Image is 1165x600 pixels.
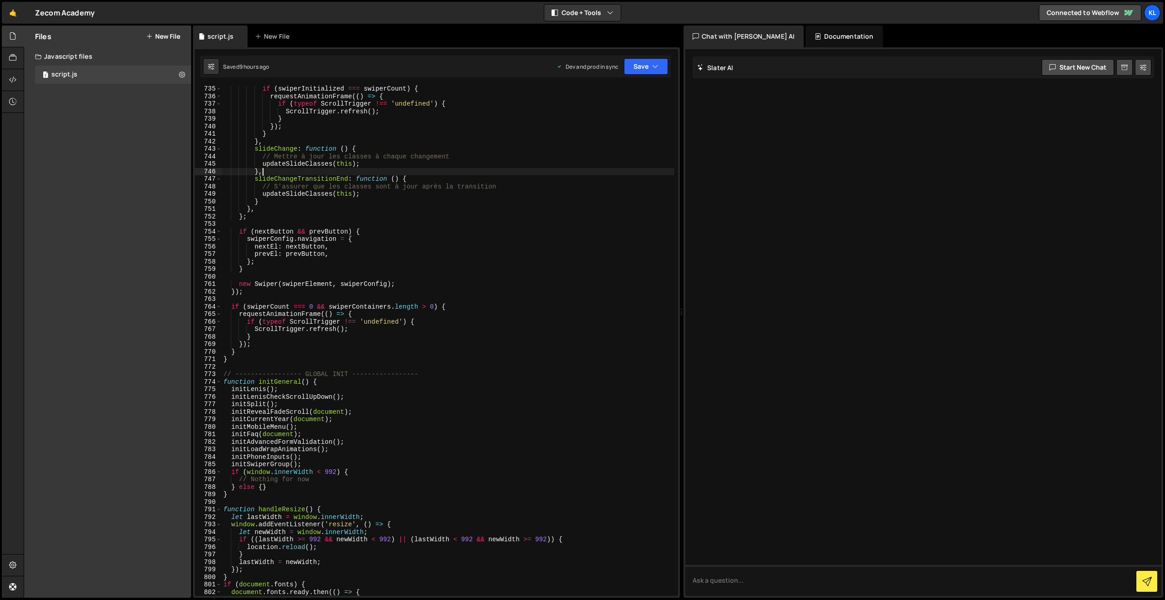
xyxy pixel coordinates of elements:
button: Start new chat [1042,59,1114,76]
div: 800 [195,574,222,581]
h2: Slater AI [697,63,734,72]
div: 795 [195,536,222,544]
div: 797 [195,551,222,559]
div: 746 [195,168,222,176]
div: 737 [195,100,222,108]
div: 782 [195,438,222,446]
h2: Files [35,31,51,41]
div: 776 [195,393,222,401]
div: 777 [195,401,222,408]
div: 799 [195,566,222,574]
div: 794 [195,529,222,536]
div: 750 [195,198,222,206]
div: 748 [195,183,222,191]
div: 784 [195,453,222,461]
div: 778 [195,408,222,416]
div: 757 [195,250,222,258]
div: 790 [195,498,222,506]
div: 767 [195,325,222,333]
div: 761 [195,280,222,288]
div: 16608/45160.js [35,66,191,84]
div: 768 [195,333,222,341]
button: New File [146,33,180,40]
div: 791 [195,506,222,514]
div: 762 [195,288,222,296]
div: 802 [195,589,222,596]
div: 785 [195,461,222,468]
div: 798 [195,559,222,566]
div: 793 [195,521,222,529]
div: 752 [195,213,222,221]
div: 763 [195,295,222,303]
div: 789 [195,491,222,498]
div: Javascript files [24,47,191,66]
div: 755 [195,235,222,243]
div: 738 [195,108,222,116]
div: 742 [195,138,222,146]
div: script.js [208,32,233,41]
div: 772 [195,363,222,371]
div: 751 [195,205,222,213]
div: 9 hours ago [239,63,269,71]
div: 771 [195,356,222,363]
div: 743 [195,145,222,153]
div: Saved [223,63,269,71]
div: 781 [195,431,222,438]
div: 765 [195,310,222,318]
div: 744 [195,153,222,161]
div: New File [255,32,293,41]
a: Kl [1144,5,1160,21]
div: 749 [195,190,222,198]
div: 792 [195,514,222,521]
div: 760 [195,273,222,281]
div: script.js [51,71,77,79]
div: 759 [195,265,222,273]
a: Connected to Webflow [1039,5,1141,21]
div: 736 [195,93,222,101]
div: 770 [195,348,222,356]
div: 783 [195,446,222,453]
button: Code + Tools [544,5,621,21]
div: Dev and prod in sync [557,63,618,71]
a: 🤙 [2,2,24,24]
div: 779 [195,416,222,423]
div: 801 [195,581,222,589]
div: 786 [195,468,222,476]
div: 773 [195,371,222,378]
div: 740 [195,123,222,131]
div: 741 [195,130,222,138]
div: 775 [195,386,222,393]
span: 1 [43,72,48,79]
div: 788 [195,483,222,491]
div: Documentation [805,25,882,47]
div: 754 [195,228,222,236]
div: 796 [195,544,222,551]
div: 780 [195,423,222,431]
div: 766 [195,318,222,326]
div: 758 [195,258,222,266]
div: 769 [195,341,222,348]
div: 787 [195,476,222,483]
div: 747 [195,175,222,183]
div: 753 [195,220,222,228]
div: 739 [195,115,222,123]
div: 756 [195,243,222,251]
div: 745 [195,160,222,168]
div: Zecom Academy [35,7,95,18]
div: 764 [195,303,222,311]
div: Chat with [PERSON_NAME] AI [684,25,804,47]
div: 774 [195,378,222,386]
button: Save [624,58,668,75]
div: 735 [195,85,222,93]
